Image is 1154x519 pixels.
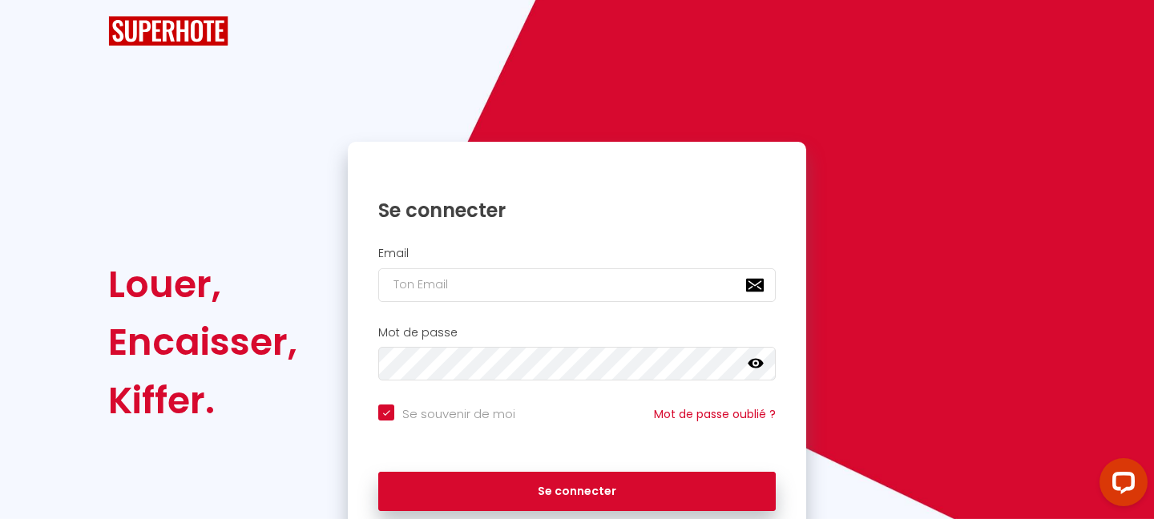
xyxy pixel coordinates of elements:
[108,16,228,46] img: SuperHote logo
[378,198,776,223] h1: Se connecter
[378,247,776,260] h2: Email
[1087,452,1154,519] iframe: LiveChat chat widget
[378,326,776,340] h2: Mot de passe
[378,472,776,512] button: Se connecter
[108,255,297,313] div: Louer,
[378,268,776,302] input: Ton Email
[108,372,297,429] div: Kiffer.
[654,406,776,422] a: Mot de passe oublié ?
[108,313,297,371] div: Encaisser,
